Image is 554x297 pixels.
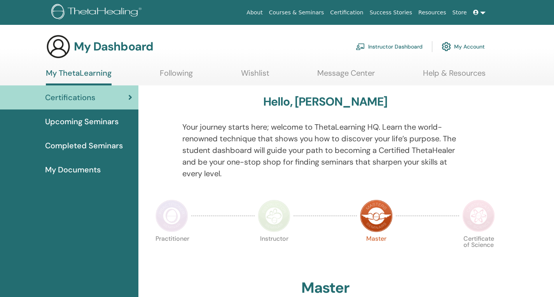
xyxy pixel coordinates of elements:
[301,279,350,297] h2: Master
[45,164,101,175] span: My Documents
[45,92,95,103] span: Certifications
[258,200,290,232] img: Instructor
[258,236,290,268] p: Instructor
[46,68,112,85] a: My ThetaLearning
[241,68,269,83] a: Wishlist
[156,236,188,268] p: Practitioner
[327,5,366,20] a: Certification
[367,5,415,20] a: Success Stories
[51,4,144,21] img: logo.png
[462,200,495,232] img: Certificate of Science
[182,121,468,179] p: Your journey starts here; welcome to ThetaLearning HQ. Learn the world-renowned technique that sh...
[45,140,123,151] span: Completed Seminars
[356,43,365,50] img: chalkboard-teacher.svg
[423,68,486,83] a: Help & Resources
[243,5,266,20] a: About
[360,236,393,268] p: Master
[160,68,193,83] a: Following
[45,116,119,127] span: Upcoming Seminars
[360,200,393,232] img: Master
[46,34,71,59] img: generic-user-icon.jpg
[462,236,495,268] p: Certificate of Science
[356,38,423,55] a: Instructor Dashboard
[415,5,449,20] a: Resources
[449,5,470,20] a: Store
[317,68,375,83] a: Message Center
[266,5,327,20] a: Courses & Seminars
[442,38,485,55] a: My Account
[263,95,388,109] h3: Hello, [PERSON_NAME]
[74,40,153,54] h3: My Dashboard
[442,40,451,53] img: cog.svg
[156,200,188,232] img: Practitioner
